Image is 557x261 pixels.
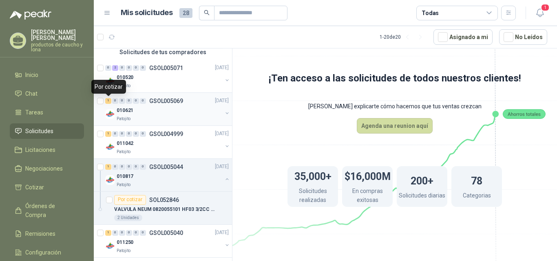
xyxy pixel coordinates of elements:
[10,86,84,101] a: Chat
[105,63,230,89] a: 0 2 0 0 0 0 GSOL005071[DATE] Company Logo010520Patojito
[133,164,139,170] div: 0
[105,175,115,185] img: Company Logo
[119,65,125,71] div: 0
[463,191,491,202] p: Categorias
[140,98,146,104] div: 0
[357,118,433,134] button: Agenda una reunion aquí
[126,98,132,104] div: 0
[399,191,445,202] p: Solicitudes diarias
[114,206,216,213] p: VALVULA NEUM 0820055101 HF03 3/2CC 024DC
[215,97,229,105] p: [DATE]
[105,98,111,104] div: 1
[133,230,139,236] div: 0
[10,161,84,176] a: Negociaciones
[179,8,192,18] span: 28
[149,230,183,236] p: GSOL005040
[140,65,146,71] div: 0
[10,105,84,120] a: Tareas
[105,230,111,236] div: 1
[117,182,130,188] p: Patojito
[121,7,173,19] h1: Mis solicitudes
[149,98,183,104] p: GSOL005069
[215,229,229,237] p: [DATE]
[10,67,84,83] a: Inicio
[25,183,44,192] span: Cotizar
[126,131,132,137] div: 0
[133,65,139,71] div: 0
[541,4,550,11] span: 1
[105,96,230,122] a: 1 0 0 0 0 0 GSOL005069[DATE] Company Logo010621Patojito
[204,10,210,15] span: search
[117,116,130,122] p: Patojito
[105,241,115,251] img: Company Logo
[112,164,118,170] div: 0
[422,9,439,18] div: Todas
[10,198,84,223] a: Órdenes de Compra
[105,131,111,137] div: 1
[114,195,146,205] div: Por cotizar
[294,167,332,184] h1: 35,000+
[94,192,232,225] a: Por cotizarSOL052846VALVULA NEUM 0820055101 HF03 3/2CC 024DC2 Unidades
[91,80,126,94] div: Por cotizar
[105,164,111,170] div: 1
[25,248,61,257] span: Configuración
[25,108,43,117] span: Tareas
[149,65,183,71] p: GSOL005071
[112,65,118,71] div: 2
[10,142,84,158] a: Licitaciones
[117,248,130,254] p: Patojito
[112,98,118,104] div: 0
[140,164,146,170] div: 0
[94,44,232,60] div: Solicitudes de tus compradores
[342,186,393,206] p: En compras exitosas
[10,123,84,139] a: Solicitudes
[149,197,179,203] p: SOL052846
[25,70,38,79] span: Inicio
[119,230,125,236] div: 0
[105,228,230,254] a: 1 0 0 0 0 0 GSOL005040[DATE] Company Logo011250Patojito
[499,29,547,45] button: No Leídos
[533,6,547,20] button: 1
[25,229,55,238] span: Remisiones
[105,129,230,155] a: 1 0 0 0 0 0 GSOL004999[DATE] Company Logo011042Patojito
[25,202,76,219] span: Órdenes de Compra
[119,131,125,137] div: 0
[133,131,139,137] div: 0
[126,164,132,170] div: 0
[31,42,84,52] p: productos de caucho y lona
[25,89,38,98] span: Chat
[10,180,84,195] a: Cotizar
[112,131,118,137] div: 0
[117,74,133,81] p: 010520
[10,245,84,260] a: Configuración
[126,65,132,71] div: 0
[411,171,433,189] h1: 200+
[287,186,338,206] p: Solicitudes realizadas
[112,230,118,236] div: 0
[149,131,183,137] p: GSOL004999
[117,239,133,246] p: 011250
[25,145,55,154] span: Licitaciones
[105,109,115,119] img: Company Logo
[215,64,229,72] p: [DATE]
[117,149,130,155] p: Patojito
[345,167,391,184] h1: $16,000M
[10,10,51,20] img: Logo peakr
[119,98,125,104] div: 0
[149,164,183,170] p: GSOL005044
[105,65,111,71] div: 0
[133,98,139,104] div: 0
[25,164,63,173] span: Negociaciones
[10,226,84,241] a: Remisiones
[105,76,115,86] img: Company Logo
[31,29,84,41] p: [PERSON_NAME] [PERSON_NAME]
[433,29,493,45] button: Asignado a mi
[117,140,133,147] p: 011042
[215,130,229,138] p: [DATE]
[471,171,482,189] h1: 78
[140,230,146,236] div: 0
[117,173,133,180] p: 010817
[114,215,142,221] div: 2 Unidades
[126,230,132,236] div: 0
